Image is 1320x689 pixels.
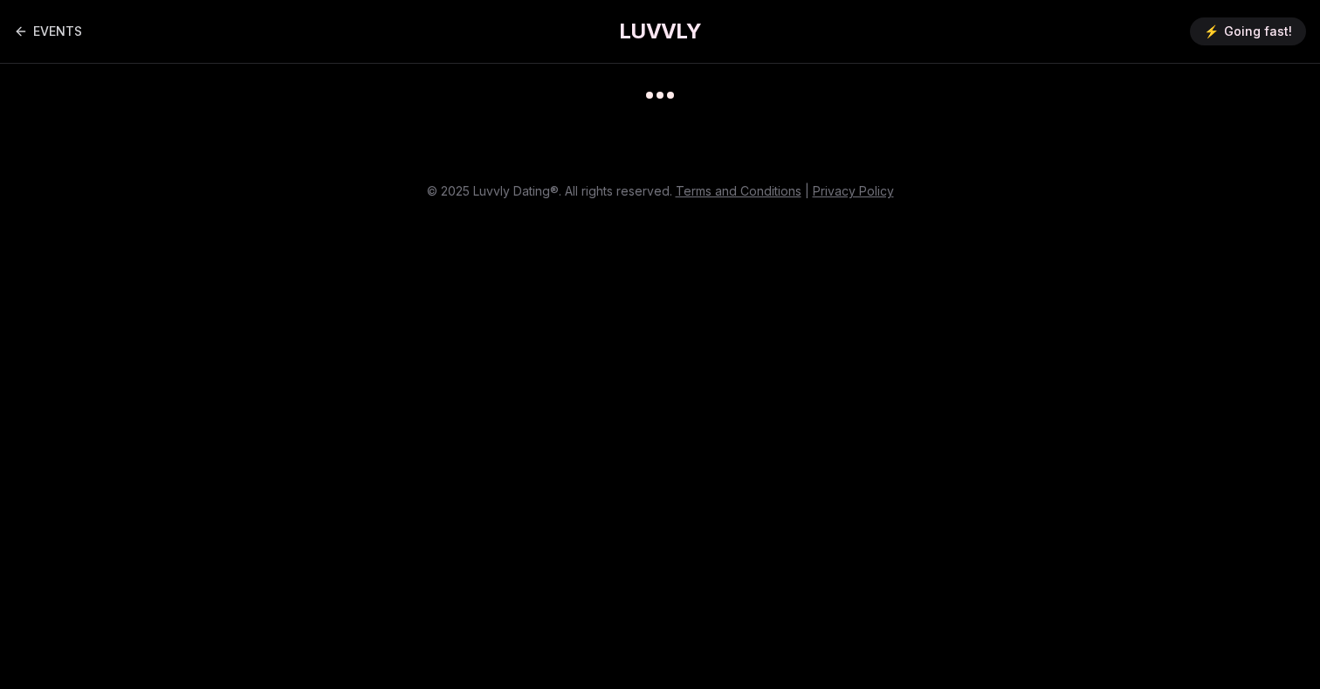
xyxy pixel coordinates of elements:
[14,14,82,49] a: Back to events
[619,17,701,45] a: LUVVLY
[676,183,801,198] a: Terms and Conditions
[805,183,809,198] span: |
[1204,23,1219,40] span: ⚡️
[1224,23,1292,40] span: Going fast!
[813,183,894,198] a: Privacy Policy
